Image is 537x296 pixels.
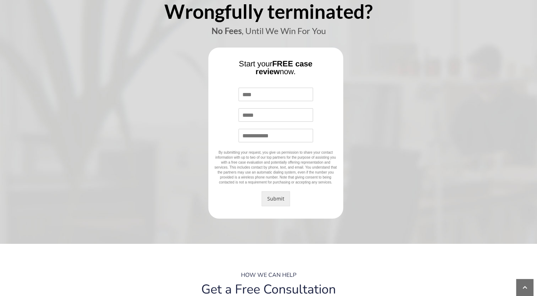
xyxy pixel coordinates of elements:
[214,60,338,81] div: Start your now.
[256,59,312,76] b: FREE case review
[72,272,466,283] div: HOW WE CAN HELP
[72,27,466,40] div: , Until We Win For You
[262,191,290,206] button: Submit
[72,2,466,27] div: Wrongfully terminated?
[214,150,336,184] span: By submitting your request, you give us permission to share your contact information with up to t...
[212,26,242,36] b: No Fees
